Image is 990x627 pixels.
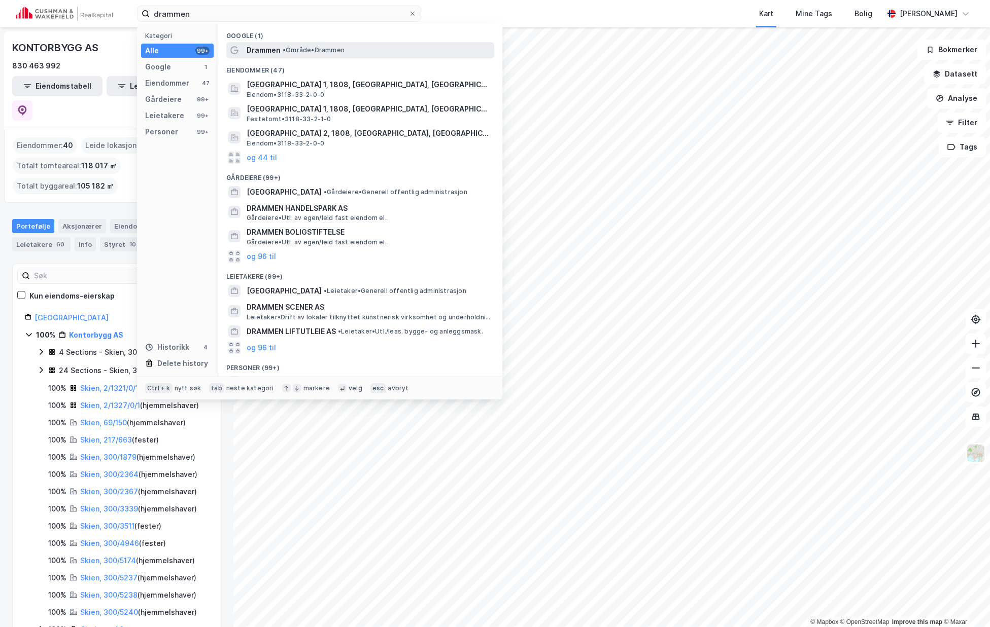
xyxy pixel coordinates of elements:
div: Eiendommer [110,219,175,233]
button: og 96 til [247,250,276,263]
div: 100% [48,606,66,618]
div: ( hjemmelshaver ) [80,486,197,498]
div: 100% [48,382,66,394]
div: 100% [48,399,66,412]
div: KONTORBYGG AS [12,40,100,56]
div: Leietakere [145,109,184,122]
a: Skien, 300/5174 [80,556,136,565]
div: Eiendommer (47) [218,58,502,77]
iframe: Chat Widget [939,578,990,627]
div: ( hjemmelshaver ) [80,417,186,429]
span: [GEOGRAPHIC_DATA] 1, 1808, [GEOGRAPHIC_DATA], [GEOGRAPHIC_DATA] [247,79,490,91]
div: neste kategori [226,384,274,392]
div: Styret [100,237,142,251]
span: DRAMMEN HANDELSPARK AS [247,202,490,214]
a: Skien, 300/5237 [80,573,138,582]
span: Område • Drammen [283,46,345,54]
button: og 44 til [247,152,277,164]
span: Leietaker • Drift av lokaler tilknyttet kunstnerisk virksomhet og underholdningsvirksomhet [247,313,492,321]
a: [GEOGRAPHIC_DATA] [35,313,109,322]
button: Eiendomstabell [12,76,103,96]
div: 830 463 992 [12,60,60,72]
img: cushman-wakefield-realkapital-logo.202ea83816669bd177139c58696a8fa1.svg [16,7,113,21]
div: Portefølje [12,219,54,233]
div: Alle [145,45,159,57]
button: Tags [939,137,986,157]
span: • [324,188,327,196]
div: ( fester ) [80,520,161,532]
span: • [338,327,341,335]
div: esc [370,383,386,393]
div: Delete history [157,357,208,370]
span: [GEOGRAPHIC_DATA] [247,186,322,198]
a: Skien, 300/2364 [80,470,139,478]
div: 99+ [195,128,210,136]
div: Google [145,61,171,73]
div: Leietakere [12,237,71,251]
div: Google (1) [218,24,502,42]
div: 100% [48,537,66,549]
div: 100% [48,572,66,584]
span: Gårdeiere • Generell offentlig administrasjon [324,188,467,196]
div: 4 Sections - Skien, 300/2365 [59,346,162,358]
div: tab [209,383,224,393]
a: Skien, 300/5240 [80,608,138,616]
div: 99+ [195,95,210,103]
div: ( hjemmelshaver ) [80,451,195,463]
div: 100% [48,451,66,463]
span: Gårdeiere • Utl. av egen/leid fast eiendom el. [247,238,387,246]
a: OpenStreetMap [840,618,890,625]
div: Personer (99+) [218,356,502,374]
div: Totalt byggareal : [13,178,118,194]
button: og 96 til [247,342,276,354]
div: 100% [48,555,66,567]
a: Mapbox [810,618,838,625]
span: [GEOGRAPHIC_DATA] 2, 1808, [GEOGRAPHIC_DATA], [GEOGRAPHIC_DATA] [247,127,490,139]
button: Analyse [927,88,986,108]
div: Bolig [855,8,872,20]
div: 60 [54,239,66,249]
div: 100% [48,417,66,429]
div: Eiendommer : [13,137,77,154]
div: markere [303,384,330,392]
a: Skien, 300/5238 [80,591,138,599]
div: 100% [48,520,66,532]
div: Mine Tags [796,8,832,20]
div: 100% [48,468,66,481]
div: nytt søk [175,384,201,392]
div: ( hjemmelshaver ) [80,399,199,412]
div: Kontrollprogram for chat [939,578,990,627]
button: Filter [937,113,986,133]
div: 100% [48,434,66,446]
a: Skien, 300/4946 [80,539,139,547]
div: ( hjemmelshaver ) [80,555,195,567]
a: Skien, 300/1879 [80,453,136,461]
span: Festetomt • 3118-33-2-1-0 [247,115,331,123]
button: Datasett [924,64,986,84]
div: Info [75,237,96,251]
div: Gårdeiere (99+) [218,166,502,184]
div: ( hjemmelshaver ) [80,503,197,515]
span: Gårdeiere • Utl. av egen/leid fast eiendom el. [247,214,387,222]
div: 100% [36,329,55,341]
span: [GEOGRAPHIC_DATA] [247,285,322,297]
div: Aksjonærer [58,219,106,233]
div: 47 [201,79,210,87]
div: 24 Sections - Skien, 300/4757 [59,364,167,377]
div: ( hjemmelshaver ) [80,572,196,584]
div: 10 [127,239,138,249]
a: Skien, 300/3511 [80,522,134,530]
div: ( hjemmelshaver ) [80,468,197,481]
div: 99+ [195,47,210,55]
div: 100% [48,486,66,498]
button: Leietakertabell [107,76,197,96]
span: DRAMMEN LIFTUTLEIE AS [247,325,336,338]
div: velg [349,384,362,392]
span: DRAMMEN SCENER AS [247,301,490,313]
div: ( fester ) [80,537,166,549]
div: 100% [48,503,66,515]
div: Gårdeiere [145,93,182,105]
div: [PERSON_NAME] [900,8,958,20]
a: Skien, 300/3339 [80,504,138,513]
a: Skien, 2/1327/0/1 [80,401,140,410]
